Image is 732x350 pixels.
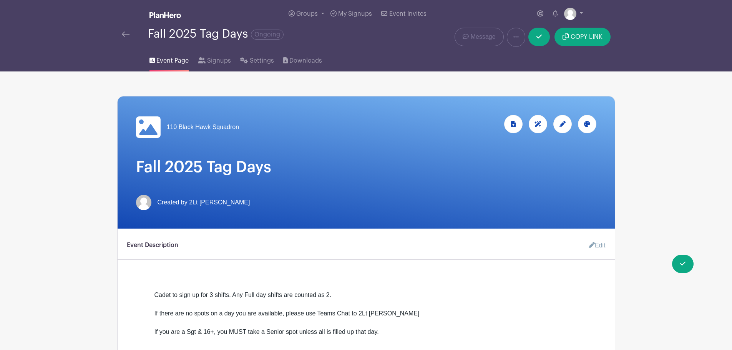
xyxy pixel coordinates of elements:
a: Message [455,28,503,46]
img: default-ce2991bfa6775e67f084385cd625a349d9dcbb7a52a09fb2fda1e96e2d18dcdb.png [564,8,576,20]
a: Signups [198,47,231,71]
img: logo_white-6c42ec7e38ccf1d336a20a19083b03d10ae64f83f12c07503d8b9e83406b4c7d.svg [149,12,181,18]
h6: Event Description [127,242,178,249]
span: Event Invites [389,11,427,17]
a: Edit [583,238,606,253]
img: back-arrow-29a5d9b10d5bd6ae65dc969a981735edf675c4d7a1fe02e03b50dbd4ba3cdb55.svg [122,32,129,37]
a: Downloads [283,47,322,71]
a: Event Page [149,47,189,71]
span: Settings [250,56,274,65]
span: Downloads [289,56,322,65]
span: Created by 2Lt [PERSON_NAME] [158,198,250,207]
span: Event Page [156,56,189,65]
div: Fall 2025 Tag Days [148,28,284,40]
span: Signups [207,56,231,65]
span: 110 Black Hawk Squadron [167,123,239,132]
span: Groups [296,11,318,17]
h1: Fall 2025 Tag Days [136,158,596,176]
span: Ongoing [251,30,284,40]
span: My Signups [338,11,372,17]
img: default-ce2991bfa6775e67f084385cd625a349d9dcbb7a52a09fb2fda1e96e2d18dcdb.png [136,195,151,210]
a: 110 Black Hawk Squadron [136,115,239,139]
span: Message [471,32,496,41]
button: COPY LINK [554,28,610,46]
div: Cadet to sign up for 3 shifts. Any Full day shifts are counted as 2. If there are no spots on a d... [154,290,578,337]
a: Settings [240,47,274,71]
span: COPY LINK [571,34,603,40]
